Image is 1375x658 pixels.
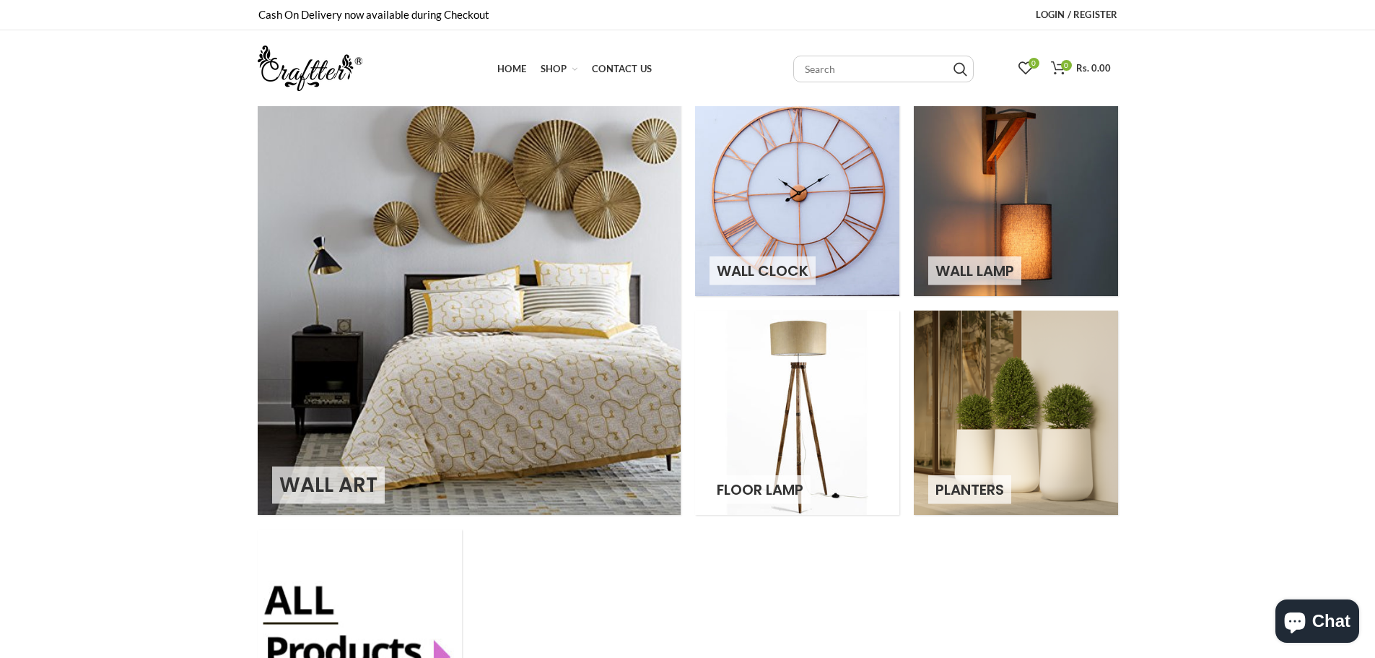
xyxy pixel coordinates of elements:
[541,63,567,74] span: Shop
[585,54,659,83] a: Contact Us
[490,54,533,83] a: Home
[953,62,967,77] input: Search
[793,56,974,82] input: Search
[533,54,585,83] a: Shop
[1029,58,1039,69] span: 0
[1011,54,1040,83] a: 0
[1076,62,1111,74] span: Rs. 0.00
[1271,599,1363,646] inbox-online-store-chat: Shopify online store chat
[592,63,652,74] span: Contact Us
[258,46,362,91] img: craftter.com
[497,63,526,74] span: Home
[1036,9,1117,20] span: Login / Register
[1044,54,1118,83] a: 0 Rs. 0.00
[1061,60,1072,71] span: 0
